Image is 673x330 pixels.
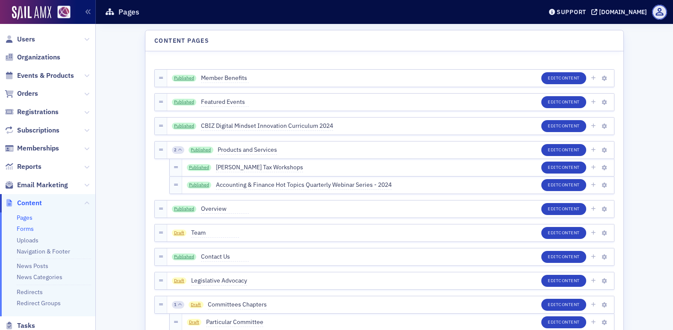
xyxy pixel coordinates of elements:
span: Content [558,319,580,325]
span: Overview [201,204,249,214]
a: Published [189,147,213,153]
a: Redirect Groups [17,299,61,307]
a: Pages [17,214,32,221]
a: Subscriptions [5,126,59,135]
a: Redirects [17,288,43,296]
a: Navigation & Footer [17,247,70,255]
span: Content [558,75,580,81]
span: Member Benefits [201,74,249,83]
a: News Categories [17,273,62,281]
span: Content [558,164,580,170]
span: Registrations [17,107,59,117]
a: News Posts [17,262,48,270]
button: EditContent [541,316,586,328]
a: Users [5,35,35,44]
span: Content [558,301,580,307]
h4: Content Pages [154,36,209,45]
a: Memberships [5,144,59,153]
span: Draft [172,277,187,284]
span: Events & Products [17,71,74,80]
span: Orders [17,89,38,98]
span: Reports [17,162,41,171]
span: Content [558,277,580,283]
span: Content [558,99,580,105]
span: Particular Committee [206,318,263,327]
span: Content [558,147,580,153]
span: Content [558,123,580,129]
button: [DOMAIN_NAME] [591,9,650,15]
span: 2 [174,147,177,153]
a: View Homepage [51,6,71,20]
span: 1 [174,302,177,308]
div: [DOMAIN_NAME] [599,8,647,16]
span: Users [17,35,35,44]
span: Profile [652,5,667,20]
button: EditContent [541,179,586,191]
a: Published [187,164,212,171]
button: EditContent [541,162,586,174]
span: Contact Us [201,252,249,262]
span: Team [191,228,239,238]
a: Organizations [5,53,60,62]
span: Organizations [17,53,60,62]
span: Draft [189,301,204,308]
a: Reports [5,162,41,171]
span: Content [558,182,580,188]
button: EditContent [541,251,586,263]
h1: Pages [118,7,139,17]
span: Accounting & Finance Hot Topics Quarterly Webinar Series - 2024 [216,180,392,190]
span: Subscriptions [17,126,59,135]
button: EditContent [541,96,586,108]
a: Forms [17,225,34,233]
a: Published [172,99,197,106]
img: SailAMX [12,6,51,20]
button: EditContent [541,72,586,84]
button: EditContent [541,144,586,156]
a: Uploads [17,236,38,244]
img: SailAMX [57,6,71,19]
span: Draft [187,319,202,326]
div: Support [557,8,586,16]
a: Published [172,75,197,82]
a: Orders [5,89,38,98]
span: Featured Events [201,97,249,107]
span: Content [558,206,580,212]
span: Draft [172,230,187,236]
button: EditContent [541,120,586,132]
button: EditContent [541,299,586,311]
a: Registrations [5,107,59,117]
a: Events & Products [5,71,74,80]
span: [PERSON_NAME] Tax Workshops [216,163,303,172]
span: Content [17,198,42,208]
a: Published [187,182,212,189]
span: CBIZ Digital Mindset Innovation Curriculum 2024 [201,121,333,131]
span: Committees Chapters [208,300,267,309]
span: Content [558,253,580,259]
span: Products and Services [218,145,277,155]
span: Legislative Advocacy [191,276,247,286]
span: Memberships [17,144,59,153]
button: EditContent [541,203,586,215]
a: Published [172,206,197,212]
a: Published [172,253,197,260]
a: Content [5,198,42,208]
span: Content [558,230,580,236]
a: Email Marketing [5,180,68,190]
button: EditContent [541,227,586,239]
span: Email Marketing [17,180,68,190]
a: Published [172,123,197,130]
button: EditContent [541,275,586,287]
